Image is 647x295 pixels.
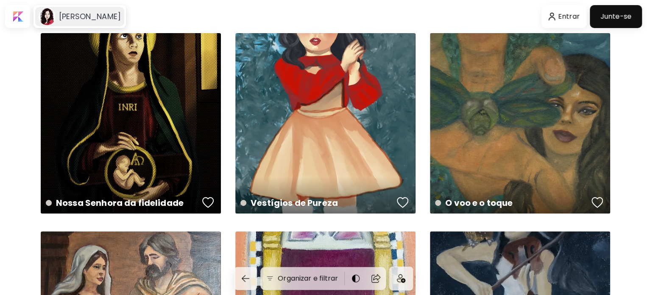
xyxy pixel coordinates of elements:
[435,197,588,209] h4: O voo e o toque
[234,267,260,290] a: back
[59,11,121,22] h6: [PERSON_NAME]
[41,33,221,214] a: Nossa Senhora da fidelidadefavoriteshttps://cdn.kaleido.art/CDN/Artwork/172090/Primary/medium.web...
[46,197,199,209] h4: Nossa Senhora da fidelidade
[395,194,411,211] button: favorites
[590,5,642,28] a: Junte-se
[278,273,338,284] h6: Organizar e filtrar
[240,197,394,209] h4: Vestígios de Pureza
[589,194,605,211] button: favorites
[234,267,257,290] button: back
[397,274,405,283] img: icon
[430,33,610,214] a: O voo e o toquefavoriteshttps://cdn.kaleido.art/CDN/Artwork/168156/Primary/medium.webp?updated=74...
[240,273,251,284] img: back
[200,194,216,211] button: favorites
[235,33,416,214] a: Vestígios de Purezafavoriteshttps://cdn.kaleido.art/CDN/Artwork/169055/Primary/medium.webp?update...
